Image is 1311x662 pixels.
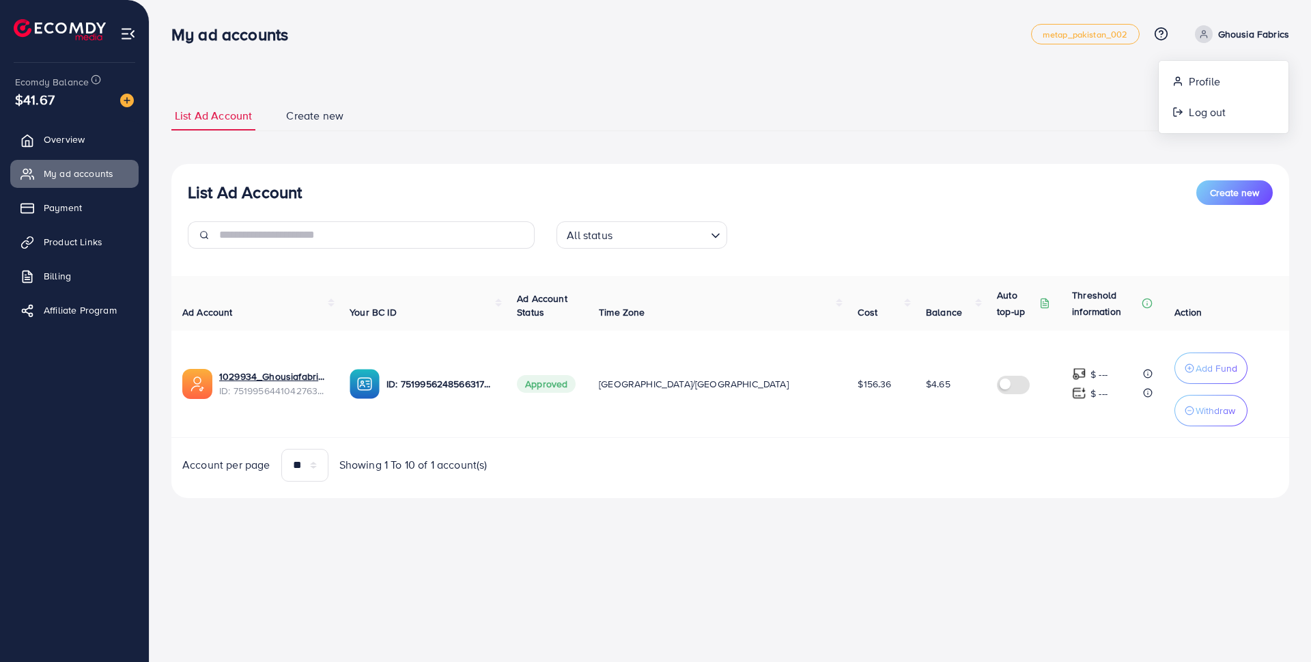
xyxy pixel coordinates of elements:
[44,303,117,317] span: Affiliate Program
[1090,366,1108,383] p: $ ---
[15,89,55,109] span: $41.67
[182,457,270,473] span: Account per page
[1043,30,1128,39] span: metap_pakistan_002
[517,375,576,393] span: Approved
[997,287,1037,320] p: Auto top-up
[219,384,328,398] span: ID: 7519956441042763777
[386,376,495,392] p: ID: 7519956248566317057
[286,108,343,124] span: Create new
[171,25,299,44] h3: My ad accounts
[10,160,139,187] a: My ad accounts
[1072,367,1086,381] img: top-up amount
[858,377,891,391] span: $156.36
[1196,402,1235,419] p: Withdraw
[617,223,705,245] input: Search for option
[120,26,136,42] img: menu
[15,75,89,89] span: Ecomdy Balance
[926,377,950,391] span: $4.65
[1072,287,1139,320] p: Threshold information
[188,182,302,202] h3: List Ad Account
[1090,385,1108,402] p: $ ---
[182,305,233,319] span: Ad Account
[556,221,727,249] div: Search for option
[10,194,139,221] a: Payment
[1189,25,1289,43] a: Ghousia Fabrics
[926,305,962,319] span: Balance
[10,296,139,324] a: Affiliate Program
[858,305,877,319] span: Cost
[120,94,134,107] img: image
[1196,180,1273,205] button: Create new
[350,369,380,399] img: ic-ba-acc.ded83a64.svg
[219,370,328,383] a: 1029934_Ghousiafabrics_1750876314542
[599,305,645,319] span: Time Zone
[10,262,139,290] a: Billing
[1174,395,1247,426] button: Withdraw
[10,228,139,256] a: Product Links
[599,377,789,391] span: [GEOGRAPHIC_DATA]/[GEOGRAPHIC_DATA]
[219,370,328,398] div: <span class='underline'>1029934_Ghousiafabrics_1750876314542</span></br>7519956441042763777
[44,269,71,283] span: Billing
[339,457,488,473] span: Showing 1 To 10 of 1 account(s)
[1031,24,1140,44] a: metap_pakistan_002
[175,108,252,124] span: List Ad Account
[1158,60,1289,134] ul: Ghousia Fabrics
[1189,73,1220,89] span: Profile
[564,225,615,245] span: All status
[44,133,85,146] span: Overview
[44,235,102,249] span: Product Links
[1218,26,1289,42] p: Ghousia Fabrics
[1174,353,1247,384] button: Add Fund
[1189,104,1226,120] span: Log out
[14,19,106,40] img: logo
[1174,305,1202,319] span: Action
[350,305,397,319] span: Your BC ID
[182,369,212,399] img: ic-ads-acc.e4c84228.svg
[1072,386,1086,400] img: top-up amount
[44,201,82,215] span: Payment
[1253,601,1301,652] iframe: Chat
[1210,186,1259,199] span: Create new
[10,126,139,153] a: Overview
[1196,360,1237,376] p: Add Fund
[517,292,567,319] span: Ad Account Status
[44,167,113,180] span: My ad accounts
